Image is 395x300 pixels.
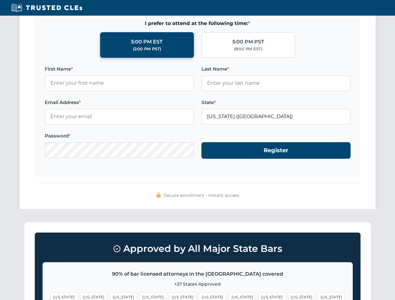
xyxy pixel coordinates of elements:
[201,75,351,91] input: Enter your last name
[45,132,194,140] label: Password
[45,99,194,106] label: Email Address
[131,38,163,46] div: 5:00 PM EST
[201,109,351,124] input: Florida (FL)
[201,142,351,159] button: Register
[201,99,351,106] label: State
[201,65,351,73] label: Last Name
[9,3,84,12] img: Trusted CLEs
[45,75,194,91] input: Enter your first name
[232,38,264,46] div: 5:00 PM PST
[45,109,194,124] input: Enter your email
[43,240,353,257] h3: Approved by All Major State Bars
[45,65,194,73] label: First Name
[45,19,351,27] span: I prefer to attend at the following time:
[156,192,161,197] img: 🔒
[50,281,345,287] p: +27 States Approved
[133,46,161,52] div: (2:00 PM PST)
[234,46,262,52] div: (8:00 PM EST)
[50,270,345,278] p: 90% of bar licensed attorneys in the [GEOGRAPHIC_DATA] covered
[164,192,239,199] span: Secure enrollment • Instant access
